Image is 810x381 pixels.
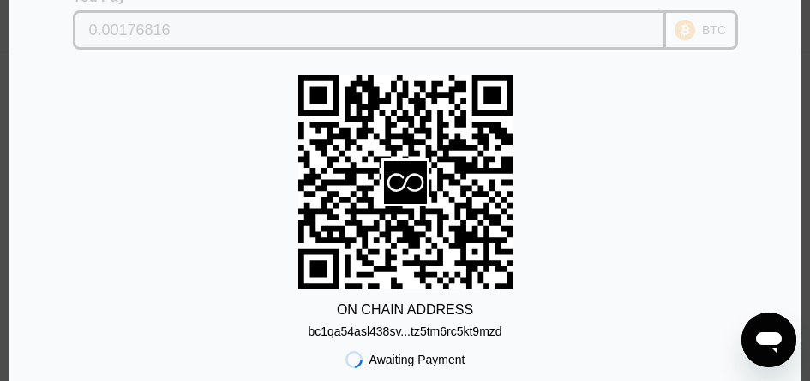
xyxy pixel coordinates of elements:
div: bc1qa54asl438sv...tz5tm6rc5kt9mzd [308,324,501,338]
div: bc1qa54asl438sv...tz5tm6rc5kt9mzd [308,318,501,338]
div: Awaiting Payment [369,353,465,366]
div: BTC [702,23,726,37]
iframe: Button to launch messaging window [741,313,796,367]
div: ON CHAIN ADDRESS [337,302,473,318]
